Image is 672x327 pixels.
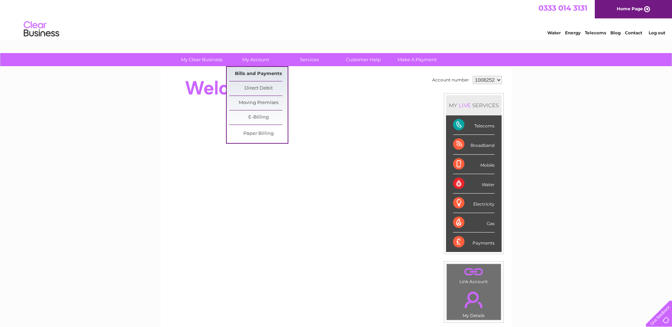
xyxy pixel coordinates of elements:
[649,30,665,35] a: Log out
[446,286,501,320] td: My Details
[453,233,495,252] div: Payments
[457,102,472,109] div: LIVE
[229,127,288,141] a: Paper Billing
[448,287,499,312] a: .
[23,18,60,40] img: logo.png
[453,174,495,194] div: Water
[229,81,288,96] a: Direct Debit
[446,95,502,115] div: MY SERVICES
[453,155,495,174] div: Mobile
[610,30,621,35] a: Blog
[625,30,642,35] a: Contact
[448,266,499,278] a: .
[280,53,339,66] a: Services
[453,194,495,213] div: Electricity
[334,53,393,66] a: Customer Help
[229,67,288,81] a: Bills and Payments
[226,53,285,66] a: My Account
[388,53,446,66] a: Make A Payment
[430,74,471,86] td: Account number
[446,264,501,286] td: Link Account
[229,110,288,125] a: E-Billing
[453,115,495,135] div: Telecoms
[565,30,581,35] a: Energy
[169,4,504,34] div: Clear Business is a trading name of Verastar Limited (registered in [GEOGRAPHIC_DATA] No. 3667643...
[229,96,288,110] a: Moving Premises
[547,30,561,35] a: Water
[585,30,606,35] a: Telecoms
[453,135,495,154] div: Broadband
[173,53,231,66] a: My Clear Business
[453,213,495,233] div: Gas
[538,4,587,12] a: 0333 014 3131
